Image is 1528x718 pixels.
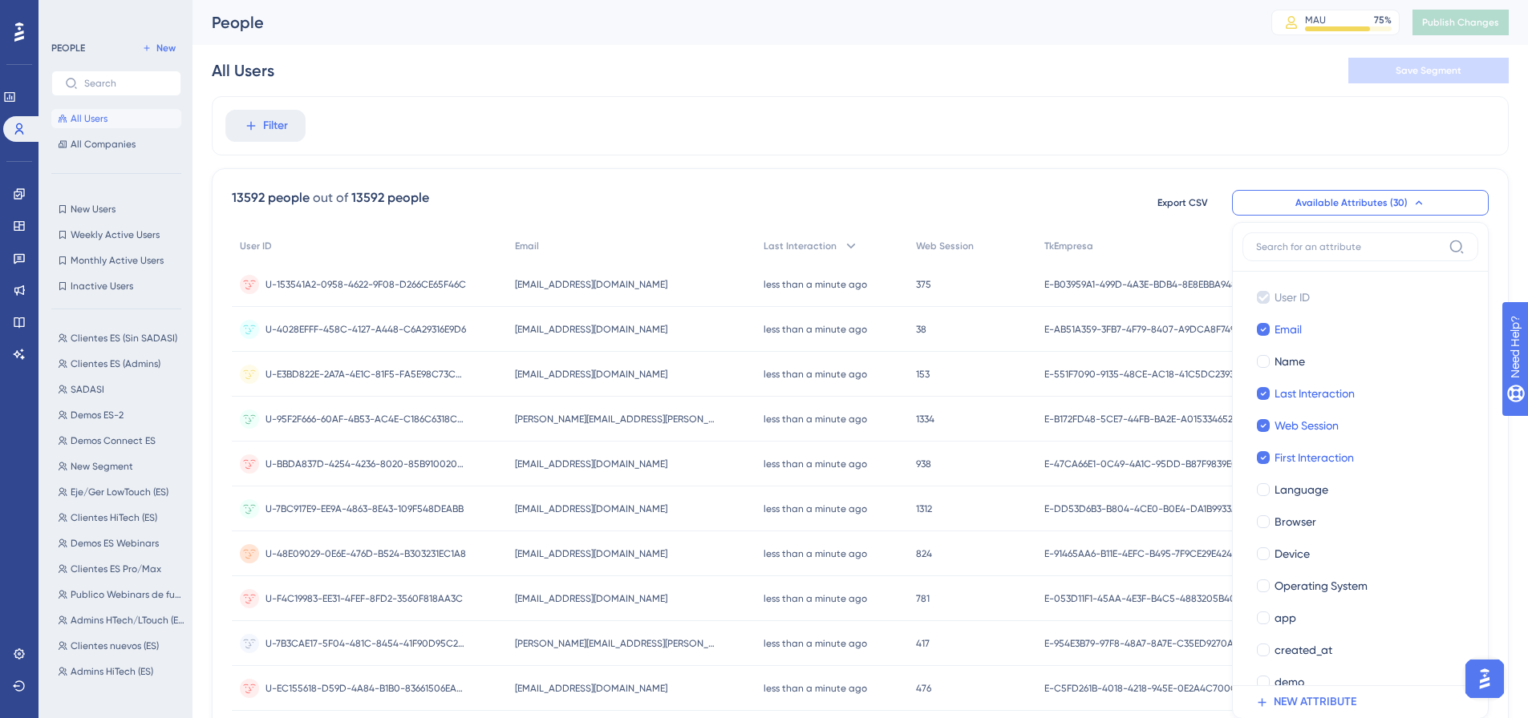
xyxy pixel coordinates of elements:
span: E-AB51A359-3FB7-4F79-8407-A9DCA8F7492F [1044,323,1245,336]
button: Export CSV [1142,190,1222,216]
time: less than a minute ago [764,548,867,559]
span: E-954E3B79-97F8-48A7-8A7E-C35ED9270AE4 [1044,637,1244,650]
span: E-B03959A1-499D-4A3E-BDB4-8E8EBBA94896 [1044,278,1245,291]
span: Weekly Active Users [71,228,160,241]
button: Weekly Active Users [51,225,181,244]
button: Clientes nuevos (ES) [51,636,191,655]
button: New Users [51,200,181,219]
div: All Users [212,59,274,82]
span: U-BBDA837D-4254-4236-8020-85B910020058 [265,458,466,470]
div: People [212,11,1231,34]
span: 153 [916,368,930,381]
span: 1334 [916,413,934,426]
span: Export CSV [1157,196,1208,209]
span: Admins HTech/LTouch (ES) [71,614,184,627]
span: Save Segment [1396,64,1461,77]
time: less than a minute ago [764,503,867,514]
span: 476 [916,682,931,695]
span: demo [1275,672,1304,692]
span: Email [515,240,539,252]
span: U-153541A2-0958-4622-9F08-D266CE65F46C [265,278,466,291]
button: Eje/Ger LowTouch (ES) [51,482,191,502]
button: New Segment [51,457,191,476]
span: Demos ES-2 [71,409,124,422]
span: U-E3BD822E-2A7A-4E1C-81F5-FA5E98C73CA0 [265,368,466,381]
button: Clientes ES Pro/Max [51,559,191,579]
button: SADASI [51,380,191,399]
span: 938 [916,458,931,470]
button: New [136,38,181,58]
button: Save Segment [1348,58,1509,83]
span: Clientes ES Pro/Max [71,563,161,575]
input: Search [84,78,168,89]
span: User ID [240,240,272,252]
time: less than a minute ago [764,369,867,380]
span: [EMAIL_ADDRESS][DOMAIN_NAME] [515,592,667,605]
span: Clientes HiTech (ES) [71,511,157,524]
span: [EMAIL_ADDRESS][DOMAIN_NAME] [515,323,667,336]
span: [EMAIL_ADDRESS][DOMAIN_NAME] [515,547,667,560]
div: MAU [1305,14,1326,26]
button: Clientes ES (Sin SADASI) [51,329,191,348]
span: E-C5FD261B-4018-4218-945E-0E2A4C700CC2 [1044,682,1245,695]
span: E-47CA66E1-0C49-4A1C-95DD-B87F9839E091 [1044,458,1245,470]
div: 13592 people [232,188,310,208]
button: Available Attributes (30) [1232,190,1489,216]
span: Last Interaction [764,240,837,252]
span: SADASI [71,383,104,396]
span: [EMAIL_ADDRESS][DOMAIN_NAME] [515,368,667,381]
time: less than a minute ago [764,458,867,470]
span: Browser [1275,512,1316,531]
span: Demos ES Webinars [71,537,159,550]
span: Demos Connect ES [71,434,156,447]
span: 375 [916,278,931,291]
span: [PERSON_NAME][EMAIL_ADDRESS][PERSON_NAME][DOMAIN_NAME] [515,413,715,426]
span: TkEmpresa [1044,240,1093,252]
button: All Users [51,109,181,128]
span: Available Attributes (30) [1295,196,1408,209]
button: Clientes ES (Admins) [51,354,191,373]
span: [EMAIL_ADDRESS][DOMAIN_NAME] [515,682,667,695]
span: Email [1275,320,1302,339]
span: 417 [916,637,930,650]
span: Eje/Ger LowTouch (ES) [71,486,168,498]
span: [PERSON_NAME][EMAIL_ADDRESS][PERSON_NAME][DOMAIN_NAME] [515,637,715,650]
span: E-551F7090-9135-48CE-AC18-41C5DC239320 [1044,368,1245,381]
span: User ID [1275,288,1310,307]
button: Demos ES-2 [51,405,191,425]
span: U-4028EFFF-458C-4127-A448-C6A29316E9D6 [265,323,466,336]
button: Publish Changes [1412,10,1509,35]
span: Web Session [916,240,974,252]
span: Clientes ES (Sin SADASI) [71,332,177,345]
span: Monthly Active Users [71,254,164,267]
button: Demos Connect ES [51,431,191,450]
span: [EMAIL_ADDRESS][DOMAIN_NAME] [515,502,667,515]
span: All Companies [71,138,136,151]
div: 13592 people [351,188,429,208]
span: Publish Changes [1422,16,1499,29]
span: 38 [916,323,926,336]
span: app [1275,608,1296,627]
span: Language [1275,480,1328,499]
span: Clientes ES (Admins) [71,357,160,370]
span: E-053D11F1-45AA-4E3F-B4C5-4883205B4062 [1044,592,1245,605]
span: E-B172FD48-5CE7-44FB-BA2E-A01533465248 [1044,413,1244,426]
input: Search for an attribute [1256,240,1442,253]
span: Name [1275,352,1305,371]
time: less than a minute ago [764,683,867,694]
span: New Users [71,203,116,216]
span: Publico Webinars de funciones [71,588,184,601]
span: New Segment [71,460,133,473]
span: U-F4C19983-EE31-4FEF-8FD2-3560F818AA3C [265,592,463,605]
button: Demos ES Webinars [51,534,191,553]
span: Device [1275,544,1310,563]
span: Clientes nuevos (ES) [71,639,159,652]
span: U-48E09029-0E6E-476D-B524-B303231EC1A8 [265,547,466,560]
span: NEW ATTRIBUTE [1274,692,1356,712]
span: New [156,42,176,54]
span: Need Help? [38,4,100,23]
span: U-EC155618-D59D-4A84-B1B0-83661506EA89 [265,682,466,695]
button: NEW ATTRIBUTE [1242,686,1488,718]
span: Inactive Users [71,280,133,292]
